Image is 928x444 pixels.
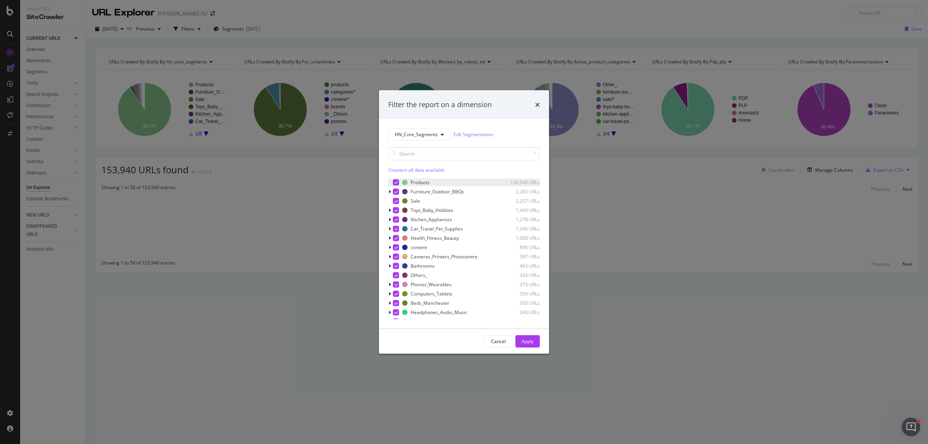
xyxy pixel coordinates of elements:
div: 433 URLs [502,272,540,278]
span: HN_Core_Segments [395,131,438,138]
div: 2,283 URLs [502,188,540,195]
div: Furniture_Outdoor_BBQs [411,188,464,195]
div: 890 URLs [502,244,540,251]
div: 1,278 URLs [502,216,540,223]
div: Filter the report on a dimension [388,100,492,110]
div: 373 URLs [502,281,540,288]
div: Vacuum_Laundry [411,318,447,325]
div: Cameras_Printers_Photocentre [411,253,478,260]
div: Car_Travel_Pet_Supplies [411,225,463,232]
div: 330 URLs [502,300,540,306]
div: Products [411,179,430,186]
div: 1,008 URLs [502,235,540,241]
div: content [411,244,427,251]
div: modal [379,91,549,354]
div: 359 URLs [502,290,540,297]
div: Headphones_Audio_Music [411,309,467,316]
div: 140,540 URLs [502,179,540,186]
div: Bathrooms [411,263,435,269]
div: Toys_Baby_Hobbies [411,207,453,213]
input: Search [388,147,540,160]
div: 1,460 URLs [502,207,540,213]
div: Beds_Manchester [411,300,449,306]
div: 1,096 URLs [502,225,540,232]
div: 246 URLs [502,309,540,316]
iframe: Intercom live chat [902,418,920,436]
div: Kitchen_Appliances [411,216,452,223]
div: Sale [411,198,420,204]
div: 2,257 URLs [502,198,540,204]
div: 587 URLs [502,253,540,260]
div: Others_ [411,272,427,278]
div: times [535,100,540,110]
div: Unselect all data available [388,166,540,173]
button: HN_Core_Segments [388,128,450,140]
div: Apply [522,338,534,345]
div: Cancel [491,338,506,345]
button: Apply [515,335,540,347]
div: Health_Fitness_Beauty [411,235,459,241]
div: 463 URLs [502,263,540,269]
button: Cancel [484,335,512,347]
div: Phones_Wearables [411,281,452,288]
div: Computers_Tablets [411,290,452,297]
div: 218 URLs [502,318,540,325]
a: Edit Segmentation [454,130,493,138]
